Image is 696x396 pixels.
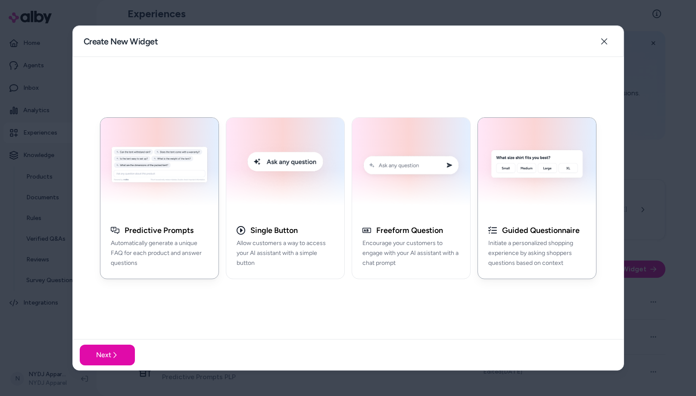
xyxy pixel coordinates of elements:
[352,117,471,279] button: Conversation Prompt ExampleFreeform QuestionEncourage your customers to engage with your AI assis...
[357,123,465,210] img: Conversation Prompt Example
[106,123,213,210] img: Generative Q&A Example
[231,123,339,210] img: Single Button Embed Example
[250,226,298,236] h3: Single Button
[237,239,334,268] p: Allow customers a way to access your AI assistant with a simple button
[502,226,580,236] h3: Guided Questionnaire
[376,226,443,236] h3: Freeform Question
[80,345,135,365] button: Next
[362,239,460,268] p: Encourage your customers to engage with your AI assistant with a chat prompt
[226,117,345,279] button: Single Button Embed ExampleSingle ButtonAllow customers a way to access your AI assistant with a ...
[84,35,158,47] h2: Create New Widget
[478,117,596,279] button: AI Initial Question ExampleGuided QuestionnaireInitiate a personalized shopping experience by ask...
[483,123,591,210] img: AI Initial Question Example
[111,239,208,268] p: Automatically generate a unique FAQ for each product and answer questions
[100,117,219,279] button: Generative Q&A ExamplePredictive PromptsAutomatically generate a unique FAQ for each product and ...
[125,226,194,236] h3: Predictive Prompts
[488,239,586,268] p: Initiate a personalized shopping experience by asking shoppers questions based on context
